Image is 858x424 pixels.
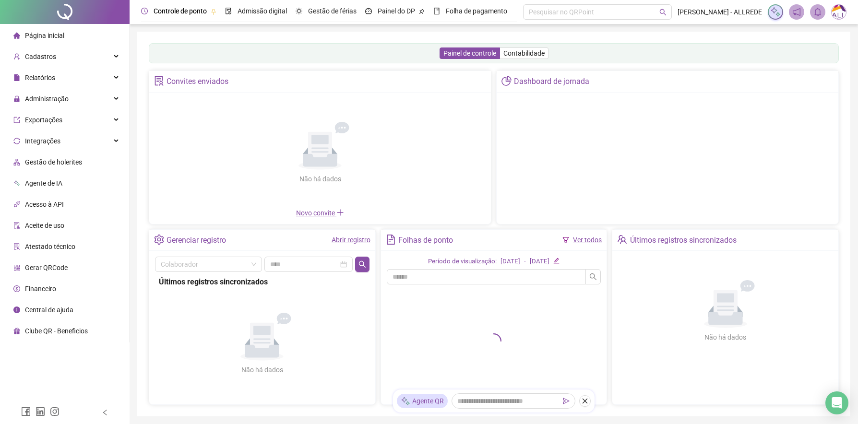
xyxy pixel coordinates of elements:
span: file-done [225,8,232,14]
span: Página inicial [25,32,64,39]
span: home [13,32,20,39]
span: Cadastros [25,53,56,60]
span: team [617,235,627,245]
span: solution [154,76,164,86]
span: qrcode [13,264,20,271]
span: bell [813,8,822,16]
span: instagram [50,407,60,416]
span: api [13,201,20,208]
span: apartment [13,159,20,165]
span: Acesso à API [25,200,64,208]
span: facebook [21,407,31,416]
span: Painel do DP [378,7,415,15]
a: Ver todos [573,236,602,244]
span: export [13,117,20,123]
span: search [659,9,667,16]
img: sparkle-icon.fc2bf0ac1784a2077858766a79e2daf3.svg [770,7,781,17]
span: filter [562,236,569,243]
span: Exportações [25,116,62,124]
div: Agente QR [397,394,448,408]
span: audit [13,222,20,229]
div: Convites enviados [167,73,228,90]
span: Aceite de uso [25,222,64,229]
div: Período de visualização: [428,257,497,267]
div: [DATE] [530,257,549,267]
span: Administração [25,95,69,103]
span: Painel de controle [443,49,496,57]
div: Não há dados [681,332,770,342]
div: Últimos registros sincronizados [159,276,366,288]
span: Admissão digital [238,7,287,15]
div: - [524,257,526,267]
span: file [13,74,20,81]
span: send [563,398,570,404]
div: Gerenciar registro [167,232,226,248]
span: user-add [13,53,20,60]
span: loading [486,333,501,349]
span: dollar [13,285,20,292]
img: 75003 [832,5,846,19]
span: Novo convite [296,209,344,217]
span: Contabilidade [503,49,545,57]
span: Controle de ponto [154,7,207,15]
span: Clube QR - Beneficios [25,327,88,335]
span: search [589,273,597,281]
span: gift [13,328,20,334]
span: Gestão de férias [308,7,357,15]
a: Abrir registro [332,236,370,244]
span: solution [13,243,20,250]
span: sun [296,8,302,14]
span: clock-circle [141,8,148,14]
span: info-circle [13,306,20,313]
span: Integrações [25,137,60,145]
span: pie-chart [501,76,512,86]
img: sparkle-icon.fc2bf0ac1784a2077858766a79e2daf3.svg [401,396,410,406]
div: Últimos registros sincronizados [630,232,737,248]
span: edit [553,258,560,264]
span: pushpin [419,9,425,14]
span: Folha de pagamento [446,7,507,15]
span: Central de ajuda [25,306,73,314]
span: Atestado técnico [25,243,75,250]
span: plus [336,209,344,216]
span: Agente de IA [25,179,62,187]
div: Folhas de ponto [398,232,453,248]
span: Financeiro [25,285,56,293]
span: left [102,409,108,416]
span: Gestão de holerites [25,158,82,166]
span: [PERSON_NAME] - ALLREDE [678,7,762,17]
div: Open Intercom Messenger [825,391,848,414]
span: book [433,8,440,14]
span: pushpin [211,9,216,14]
span: sync [13,138,20,144]
span: Gerar QRCode [25,264,68,271]
span: file-text [386,235,396,245]
span: Relatórios [25,74,55,82]
div: [DATE] [500,257,520,267]
div: Não há dados [218,365,306,375]
span: notification [792,8,801,16]
span: search [358,260,366,268]
span: dashboard [365,8,372,14]
div: Não há dados [276,174,364,184]
span: linkedin [36,407,45,416]
div: Dashboard de jornada [514,73,589,90]
span: close [582,398,588,404]
span: setting [154,235,164,245]
span: lock [13,95,20,102]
